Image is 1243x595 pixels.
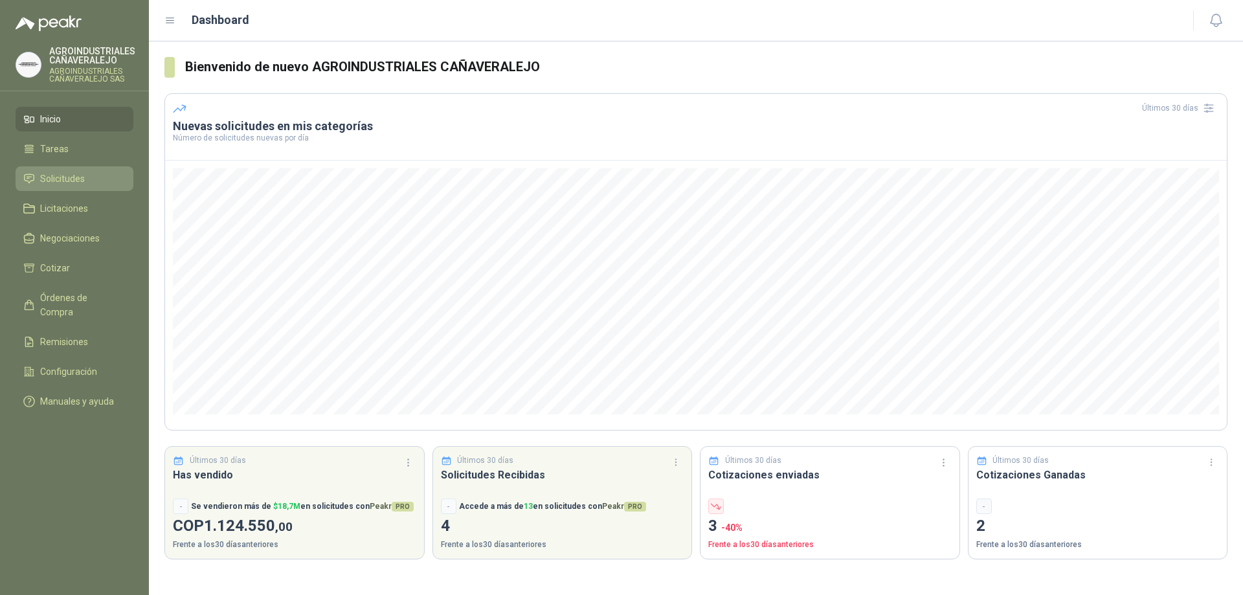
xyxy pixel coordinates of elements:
span: Cotizar [40,261,70,275]
h3: Cotizaciones Ganadas [976,467,1220,483]
h3: Has vendido [173,467,416,483]
p: Frente a los 30 días anteriores [441,539,684,551]
p: Frente a los 30 días anteriores [976,539,1220,551]
p: 2 [976,514,1220,539]
p: Últimos 30 días [457,455,513,467]
span: 13 [524,502,533,511]
p: Accede a más de en solicitudes con [459,500,646,513]
div: - [173,499,188,514]
span: Remisiones [40,335,88,349]
span: 1.124.550 [204,517,293,535]
p: AGROINDUSTRIALES CAÑAVERALEJO SAS [49,67,135,83]
div: Últimos 30 días [1142,98,1219,118]
a: Órdenes de Compra [16,286,133,324]
div: - [441,499,456,514]
p: Frente a los 30 días anteriores [708,539,952,551]
a: Remisiones [16,330,133,354]
a: Manuales y ayuda [16,389,133,414]
a: Licitaciones [16,196,133,221]
img: Company Logo [16,52,41,77]
p: 3 [708,514,952,539]
span: PRO [392,502,414,511]
h3: Cotizaciones enviadas [708,467,952,483]
p: Número de solicitudes nuevas por día [173,134,1219,142]
span: Configuración [40,365,97,379]
div: - [976,499,992,514]
a: Cotizar [16,256,133,280]
span: ,00 [275,519,293,534]
span: -40 % [721,522,743,533]
a: Solicitudes [16,166,133,191]
p: Últimos 30 días [190,455,246,467]
span: Solicitudes [40,172,85,186]
h1: Dashboard [192,11,249,29]
p: Últimos 30 días [725,455,781,467]
p: Se vendieron más de en solicitudes con [191,500,414,513]
h3: Solicitudes Recibidas [441,467,684,483]
span: Peakr [370,502,414,511]
span: Licitaciones [40,201,88,216]
a: Inicio [16,107,133,131]
span: PRO [624,502,646,511]
p: 4 [441,514,684,539]
span: Tareas [40,142,69,156]
img: Logo peakr [16,16,82,31]
p: Frente a los 30 días anteriores [173,539,416,551]
a: Configuración [16,359,133,384]
p: COP [173,514,416,539]
a: Tareas [16,137,133,161]
p: AGROINDUSTRIALES CAÑAVERALEJO [49,47,135,65]
span: Órdenes de Compra [40,291,121,319]
span: $ 18,7M [273,502,300,511]
a: Negociaciones [16,226,133,251]
h3: Nuevas solicitudes en mis categorías [173,118,1219,134]
h3: Bienvenido de nuevo AGROINDUSTRIALES CAÑAVERALEJO [185,57,1227,77]
span: Peakr [602,502,646,511]
span: Manuales y ayuda [40,394,114,409]
span: Negociaciones [40,231,100,245]
span: Inicio [40,112,61,126]
p: Últimos 30 días [992,455,1049,467]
